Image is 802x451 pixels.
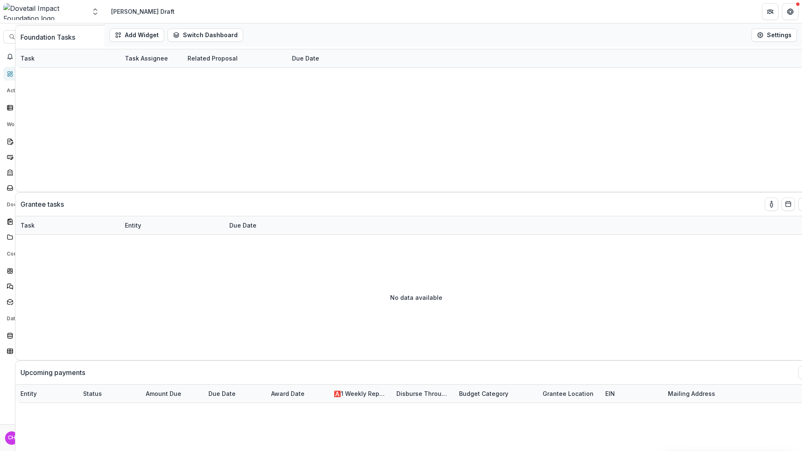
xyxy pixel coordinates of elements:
div: Budget Category [454,385,538,403]
div: Task Assignee [120,54,173,63]
div: Entity [15,385,78,403]
div: Task [15,216,120,234]
div: Disburse through UBS [391,385,454,403]
div: 🅰️1 Weekly Report Date [329,389,391,398]
div: Due Date [224,216,287,234]
span: Workflows [7,122,89,127]
a: Dashboard [3,67,101,81]
p: No data available [390,293,442,302]
div: Due Date [287,54,324,63]
div: Task Assignee [120,49,183,67]
div: Amount Due [141,389,186,398]
span: Documents [7,202,89,208]
div: Due Date [287,49,350,67]
a: Dashboard [3,329,101,342]
div: Award Date [266,389,310,398]
div: Budget Category [454,389,513,398]
a: Form Builder [3,150,101,164]
button: Search... [3,30,101,43]
button: Add Widget [109,28,164,42]
div: Related Proposal [183,54,243,63]
div: Grantee Location [538,385,600,403]
a: Document Center [3,230,101,244]
div: Related Proposal [183,49,287,67]
div: Entity [120,221,146,230]
span: Data & Reporting [7,316,89,322]
button: Open Activity [3,84,101,97]
div: Grantee Location [538,389,599,398]
button: Open Data & Reporting [3,312,101,325]
div: Disburse through UBS [391,389,454,398]
button: Open Documents [3,198,101,211]
button: Settings [751,28,797,42]
div: Status [78,385,141,403]
a: Data Report [3,344,101,358]
div: Mailing Address [663,389,720,398]
div: Task [15,54,40,63]
div: Due Date [203,389,241,398]
div: Task [15,49,120,67]
p: Grantee tasks [20,199,64,209]
div: Due Date [224,221,261,230]
div: 🅰️1 Weekly Report Date [329,385,391,403]
div: Award Date [266,385,329,403]
button: Partners [762,3,779,20]
button: Notifications108 [3,50,101,63]
div: Entity [120,216,224,234]
div: Amount Due [141,385,203,403]
div: [PERSON_NAME] Draft [111,7,175,16]
button: Open entity switcher [89,3,101,20]
div: Due Date [203,385,266,403]
a: Communications [3,279,101,293]
button: Get Help [782,3,799,20]
a: Payments [3,165,101,179]
button: Open Workflows [3,118,101,131]
button: Open Contacts [3,247,101,261]
p: Upcoming payments [20,367,85,378]
span: Activity [7,88,89,94]
button: Switch Dashboard [168,28,243,42]
div: EIN [600,389,620,398]
a: Tasks [3,101,101,114]
a: Document Templates [3,215,101,228]
div: Mailing Address [663,385,726,403]
a: Grantees [3,264,101,278]
a: Proposals [3,134,101,148]
nav: breadcrumb [108,5,178,18]
button: toggle-assigned-to-me [765,198,778,211]
div: Entity [15,389,42,398]
img: Dovetail Impact Foundation logo [3,3,86,20]
p: Foundation Tasks [20,32,75,42]
button: Calendar [782,198,795,211]
div: EIN [600,385,663,403]
div: Courtney Eker Hardy [8,435,15,441]
div: Task [15,221,40,230]
div: Status [78,389,107,398]
a: Email Review [3,295,101,309]
span: Contacts [7,251,89,257]
a: Grantee Reports [3,181,101,195]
